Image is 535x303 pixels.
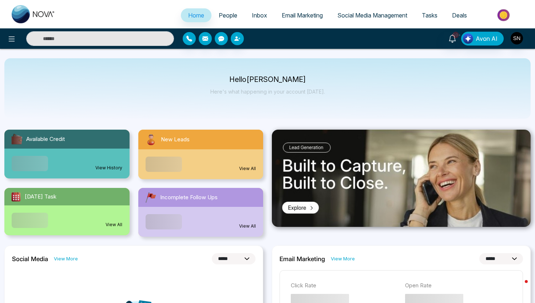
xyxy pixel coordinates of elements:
img: Lead Flow [463,34,473,44]
a: Social Media Management [330,8,415,22]
a: Tasks [415,8,445,22]
h2: Email Marketing [280,255,325,263]
span: Available Credit [26,135,65,143]
span: Inbox [252,12,267,19]
img: Nova CRM Logo [12,5,55,23]
a: Deals [445,8,474,22]
a: Inbox [245,8,274,22]
h2: Social Media [12,255,48,263]
a: New LeadsView All [134,130,268,179]
a: View All [239,223,256,229]
img: availableCredit.svg [10,133,23,146]
span: Email Marketing [282,12,323,19]
a: Home [181,8,211,22]
a: View More [331,255,355,262]
span: [DATE] Task [25,193,56,201]
a: 10+ [444,32,461,44]
span: Incomplete Follow Ups [160,193,218,202]
a: View History [95,165,122,171]
img: followUps.svg [144,191,157,204]
p: Here's what happening in your account [DATE]. [210,88,325,95]
img: Market-place.gif [478,7,531,23]
a: Email Marketing [274,8,330,22]
span: People [219,12,237,19]
span: Tasks [422,12,437,19]
p: Open Rate [405,282,512,290]
img: . [272,130,531,227]
a: View All [106,221,122,228]
a: View More [54,255,78,262]
span: 10+ [452,32,459,38]
a: People [211,8,245,22]
button: Avon AI [461,32,504,46]
img: todayTask.svg [10,191,22,202]
span: Deals [452,12,467,19]
p: Click Rate [291,282,398,290]
iframe: Intercom live chat [510,278,528,296]
a: View All [239,165,256,172]
img: newLeads.svg [144,133,158,146]
p: Hello [PERSON_NAME] [210,76,325,83]
span: Avon AI [476,34,498,43]
span: Social Media Management [337,12,407,19]
a: Incomplete Follow UpsView All [134,188,268,237]
img: User Avatar [511,32,523,44]
span: Home [188,12,204,19]
span: New Leads [161,135,190,144]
